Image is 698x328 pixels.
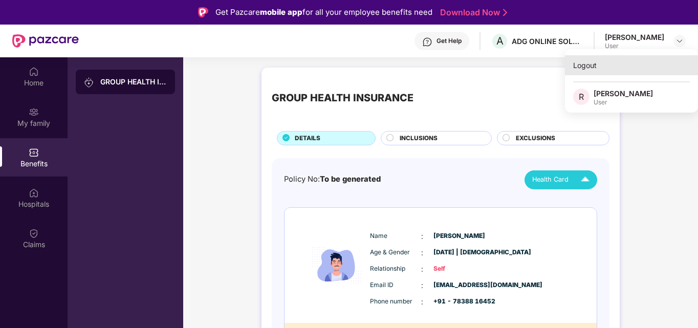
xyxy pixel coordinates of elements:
img: svg+xml;base64,PHN2ZyBpZD0iSG9tZSIgeG1sbnM9Imh0dHA6Ly93d3cudzMub3JnLzIwMDAvc3ZnIiB3aWR0aD0iMjAiIG... [29,67,39,77]
img: Icuh8uwCUCF+XjCZyLQsAKiDCM9HiE6CMYmKQaPGkZKaA32CAAACiQcFBJY0IsAAAAASUVORK5CYII= [576,171,594,189]
span: Phone number [370,297,421,307]
div: [PERSON_NAME] [594,89,653,98]
div: Logout [565,55,698,75]
div: Get Help [437,37,462,45]
div: Get Pazcare for all your employee benefits need [215,6,432,18]
span: Age & Gender [370,248,421,257]
span: : [421,296,423,308]
span: [EMAIL_ADDRESS][DOMAIN_NAME] [433,280,485,290]
div: Policy No: [284,173,381,185]
div: GROUP HEALTH INSURANCE [272,90,413,106]
img: svg+xml;base64,PHN2ZyB3aWR0aD0iMjAiIGhlaWdodD0iMjAiIHZpZXdCb3g9IjAgMCAyMCAyMCIgZmlsbD0ibm9uZSIgeG... [29,107,39,117]
span: R [579,91,584,103]
img: svg+xml;base64,PHN2ZyBpZD0iSGVscC0zMngzMiIgeG1sbnM9Imh0dHA6Ly93d3cudzMub3JnLzIwMDAvc3ZnIiB3aWR0aD... [422,37,432,47]
img: svg+xml;base64,PHN2ZyBpZD0iQ2xhaW0iIHhtbG5zPSJodHRwOi8vd3d3LnczLm9yZy8yMDAwL3N2ZyIgd2lkdGg9IjIwIi... [29,228,39,238]
div: ADG ONLINE SOLUTIONS PRIVATE LIMITED [512,36,583,46]
span: : [421,280,423,291]
a: Download Now [440,7,504,18]
span: Health Card [532,174,569,185]
strong: mobile app [260,7,302,17]
span: [PERSON_NAME] [433,231,485,241]
img: New Pazcare Logo [12,34,79,48]
button: Health Card [525,170,597,189]
span: : [421,231,423,242]
span: To be generated [320,174,381,184]
img: Stroke [503,7,507,18]
span: Name [370,231,421,241]
div: User [594,98,653,106]
span: A [496,35,504,47]
span: EXCLUSIONS [516,134,555,143]
div: [PERSON_NAME] [605,32,664,42]
img: svg+xml;base64,PHN2ZyBpZD0iRHJvcGRvd24tMzJ4MzIiIHhtbG5zPSJodHRwOi8vd3d3LnczLm9yZy8yMDAwL3N2ZyIgd2... [675,37,684,45]
img: svg+xml;base64,PHN2ZyB3aWR0aD0iMjAiIGhlaWdodD0iMjAiIHZpZXdCb3g9IjAgMCAyMCAyMCIgZmlsbD0ibm9uZSIgeG... [84,77,94,88]
div: GROUP HEALTH INSURANCE [100,77,167,87]
img: svg+xml;base64,PHN2ZyBpZD0iQmVuZWZpdHMiIHhtbG5zPSJodHRwOi8vd3d3LnczLm9yZy8yMDAwL3N2ZyIgd2lkdGg9Ij... [29,147,39,158]
span: Relationship [370,264,421,274]
span: : [421,264,423,275]
span: Email ID [370,280,421,290]
span: INCLUSIONS [400,134,438,143]
span: +91 - 78388 16452 [433,297,485,307]
div: User [605,42,664,50]
span: : [421,247,423,258]
img: Logo [198,7,208,17]
span: [DATE] | [DEMOGRAPHIC_DATA] [433,248,485,257]
span: Self [433,264,485,274]
img: svg+xml;base64,PHN2ZyBpZD0iSG9zcGl0YWxzIiB4bWxucz0iaHR0cDovL3d3dy53My5vcmcvMjAwMC9zdmciIHdpZHRoPS... [29,188,39,198]
img: icon [306,222,367,309]
span: DETAILS [295,134,320,143]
